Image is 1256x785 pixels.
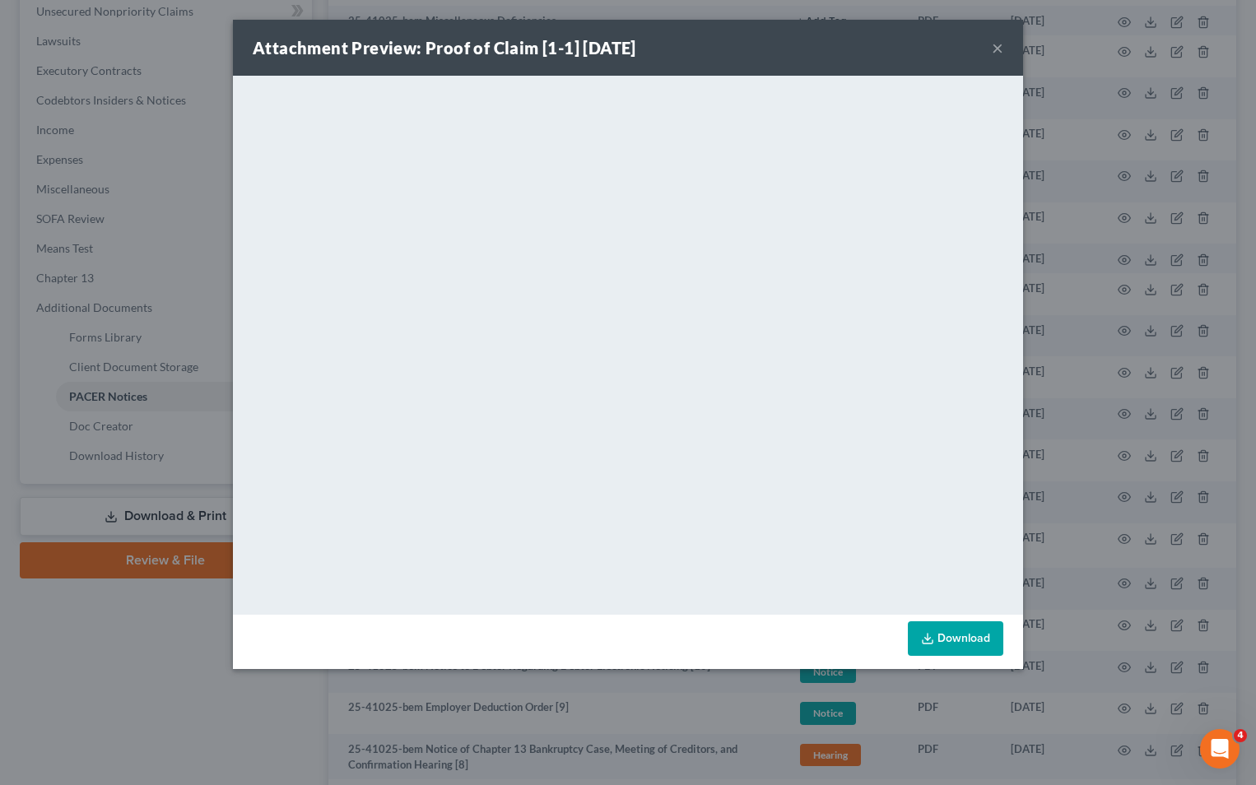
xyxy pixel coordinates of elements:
[992,38,1003,58] button: ×
[1234,729,1247,742] span: 4
[233,76,1023,611] iframe: <object ng-attr-data='[URL][DOMAIN_NAME]' type='application/pdf' width='100%' height='650px'></ob...
[1200,729,1240,769] iframe: Intercom live chat
[908,621,1003,656] a: Download
[253,38,636,58] strong: Attachment Preview: Proof of Claim [1-1] [DATE]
